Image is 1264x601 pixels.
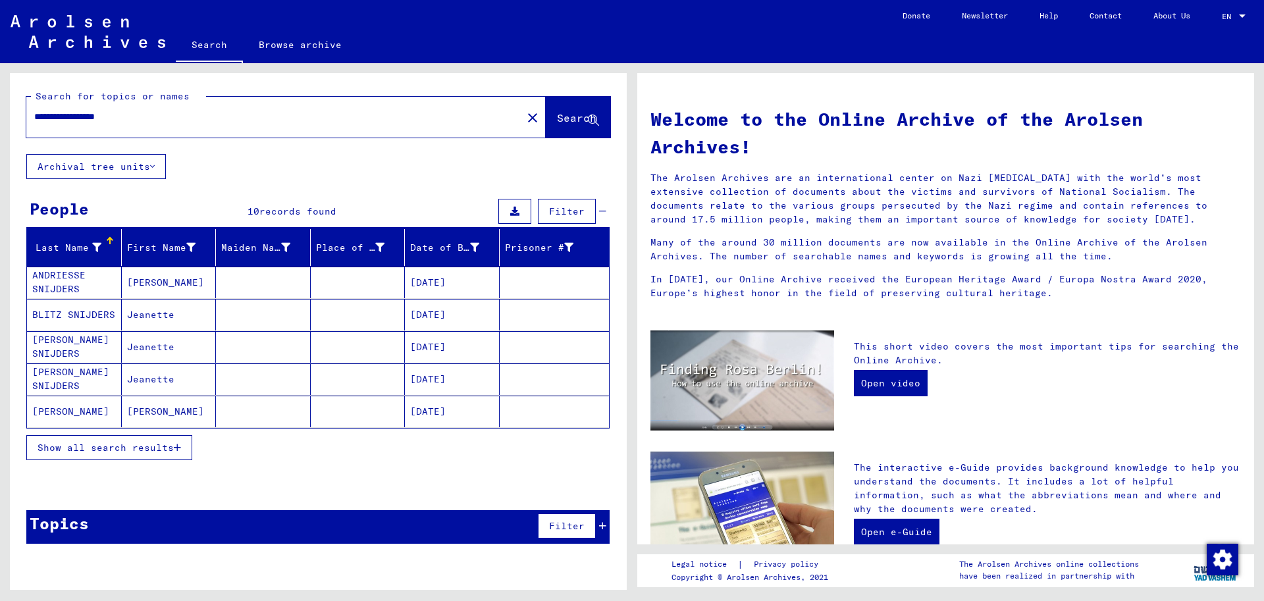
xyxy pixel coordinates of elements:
[405,363,500,395] mat-cell: [DATE]
[243,29,357,61] a: Browse archive
[27,267,122,298] mat-cell: ANDRIESSE SNIJDERS
[1222,12,1236,21] span: EN
[671,571,834,583] p: Copyright © Arolsen Archives, 2021
[650,273,1241,300] p: In [DATE], our Online Archive received the European Heritage Award / Europa Nostra Award 2020, Eu...
[854,370,928,396] a: Open video
[216,229,311,266] mat-header-cell: Maiden Name
[127,241,196,255] div: First Name
[959,570,1139,582] p: have been realized in partnership with
[122,363,217,395] mat-cell: Jeanette
[525,110,540,126] mat-icon: close
[1191,554,1240,587] img: yv_logo.png
[538,199,596,224] button: Filter
[122,299,217,330] mat-cell: Jeanette
[27,363,122,395] mat-cell: [PERSON_NAME] SNIJDERS
[30,511,89,535] div: Topics
[221,241,290,255] div: Maiden Name
[549,205,585,217] span: Filter
[316,241,385,255] div: Place of Birth
[26,435,192,460] button: Show all search results
[26,154,166,179] button: Archival tree units
[546,97,610,138] button: Search
[27,229,122,266] mat-header-cell: Last Name
[671,558,834,571] div: |
[27,396,122,427] mat-cell: [PERSON_NAME]
[32,237,121,258] div: Last Name
[36,90,190,102] mat-label: Search for topics or names
[410,237,499,258] div: Date of Birth
[650,171,1241,226] p: The Arolsen Archives are an international center on Nazi [MEDICAL_DATA] with the world’s most ext...
[30,197,89,221] div: People
[538,513,596,538] button: Filter
[259,205,336,217] span: records found
[122,229,217,266] mat-header-cell: First Name
[650,105,1241,161] h1: Welcome to the Online Archive of the Arolsen Archives!
[410,241,479,255] div: Date of Birth
[549,520,585,532] span: Filter
[854,340,1241,367] p: This short video covers the most important tips for searching the Online Archive.
[671,558,737,571] a: Legal notice
[27,299,122,330] mat-cell: BLITZ SNIJDERS
[316,237,405,258] div: Place of Birth
[405,299,500,330] mat-cell: [DATE]
[11,15,165,48] img: Arolsen_neg.svg
[650,236,1241,263] p: Many of the around 30 million documents are now available in the Online Archive of the Arolsen Ar...
[27,331,122,363] mat-cell: [PERSON_NAME] SNIJDERS
[854,519,939,545] a: Open e-Guide
[311,229,406,266] mat-header-cell: Place of Birth
[405,396,500,427] mat-cell: [DATE]
[221,237,310,258] div: Maiden Name
[248,205,259,217] span: 10
[127,237,216,258] div: First Name
[176,29,243,63] a: Search
[959,558,1139,570] p: The Arolsen Archives online collections
[1207,544,1238,575] img: Change consent
[405,229,500,266] mat-header-cell: Date of Birth
[505,241,574,255] div: Prisoner #
[500,229,610,266] mat-header-cell: Prisoner #
[122,396,217,427] mat-cell: [PERSON_NAME]
[650,452,834,574] img: eguide.jpg
[405,267,500,298] mat-cell: [DATE]
[122,267,217,298] mat-cell: [PERSON_NAME]
[743,558,834,571] a: Privacy policy
[557,111,596,124] span: Search
[519,104,546,130] button: Clear
[650,330,834,431] img: video.jpg
[505,237,594,258] div: Prisoner #
[854,461,1241,516] p: The interactive e-Guide provides background knowledge to help you understand the documents. It in...
[32,241,101,255] div: Last Name
[405,331,500,363] mat-cell: [DATE]
[38,442,174,454] span: Show all search results
[122,331,217,363] mat-cell: Jeanette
